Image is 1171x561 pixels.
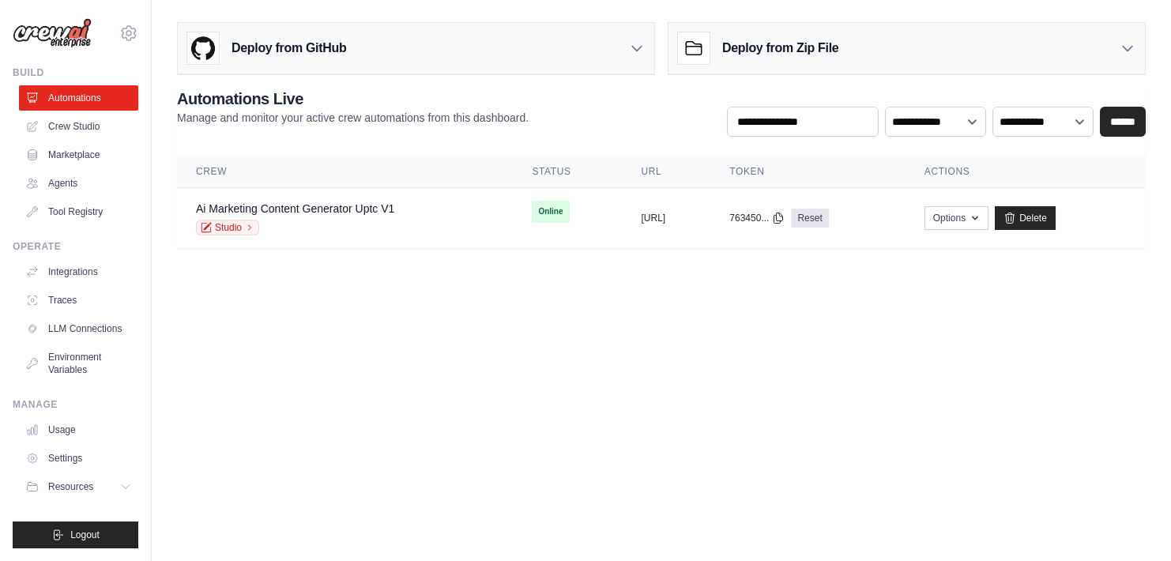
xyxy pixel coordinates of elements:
div: Build [13,66,138,79]
div: Operate [13,240,138,253]
a: Settings [19,446,138,471]
th: Actions [906,156,1146,188]
button: Logout [13,521,138,548]
a: Marketplace [19,142,138,168]
a: Traces [19,288,138,313]
p: Manage and monitor your active crew automations from this dashboard. [177,110,529,126]
a: Agents [19,171,138,196]
th: URL [623,156,711,188]
a: LLM Connections [19,316,138,341]
img: GitHub Logo [187,32,219,64]
span: Resources [48,480,93,493]
th: Crew [177,156,513,188]
button: Options [924,206,988,230]
a: Crew Studio [19,114,138,139]
span: Online [532,201,569,223]
h2: Automations Live [177,88,529,110]
a: Tool Registry [19,199,138,224]
a: Studio [196,220,259,235]
button: 763450... [729,212,785,224]
a: Automations [19,85,138,111]
img: Logo [13,18,92,48]
a: Delete [995,206,1056,230]
button: Resources [19,474,138,499]
th: Status [513,156,622,188]
h3: Deploy from Zip File [722,39,838,58]
div: Manage [13,398,138,411]
a: Usage [19,417,138,442]
h3: Deploy from GitHub [232,39,346,58]
a: Ai Marketing Content Generator Uptc V1 [196,202,394,215]
th: Token [710,156,905,188]
a: Environment Variables [19,345,138,382]
a: Integrations [19,259,138,284]
a: Reset [791,209,828,228]
span: Logout [70,529,100,541]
